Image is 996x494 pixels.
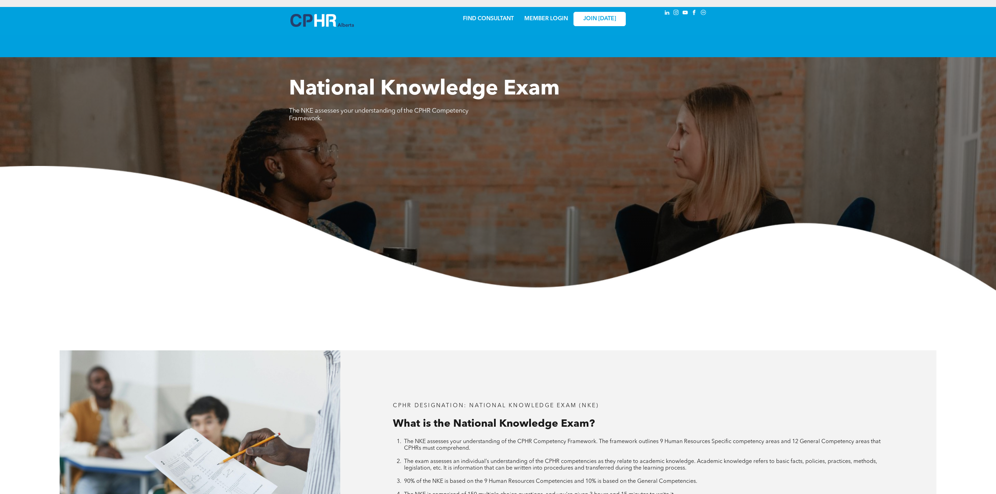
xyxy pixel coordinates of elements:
[573,12,626,26] a: JOIN [DATE]
[672,9,680,18] a: instagram
[663,9,671,18] a: linkedin
[583,16,616,22] span: JOIN [DATE]
[691,9,698,18] a: facebook
[289,108,469,122] span: The NKE assesses your understanding of the CPHR Competency Framework.
[393,419,595,429] span: What is the National Knowledge Exam?
[404,439,881,451] span: The NKE assesses your understanding of the CPHR Competency Framework. The framework outlines 9 Hu...
[290,14,354,27] img: A blue and white logo for cp alberta
[393,403,599,409] span: CPHR DESIGNATION: National Knowledge Exam (NKE)
[404,479,697,484] span: 90% of the NKE is based on the 9 Human Resources Competencies and 10% is based on the General Com...
[700,9,707,18] a: Social network
[289,79,560,100] span: National Knowledge Exam
[682,9,689,18] a: youtube
[524,16,568,22] a: MEMBER LOGIN
[463,16,514,22] a: FIND CONSULTANT
[404,459,877,471] span: The exam assesses an individual’s understanding of the CPHR competencies as they relate to academ...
